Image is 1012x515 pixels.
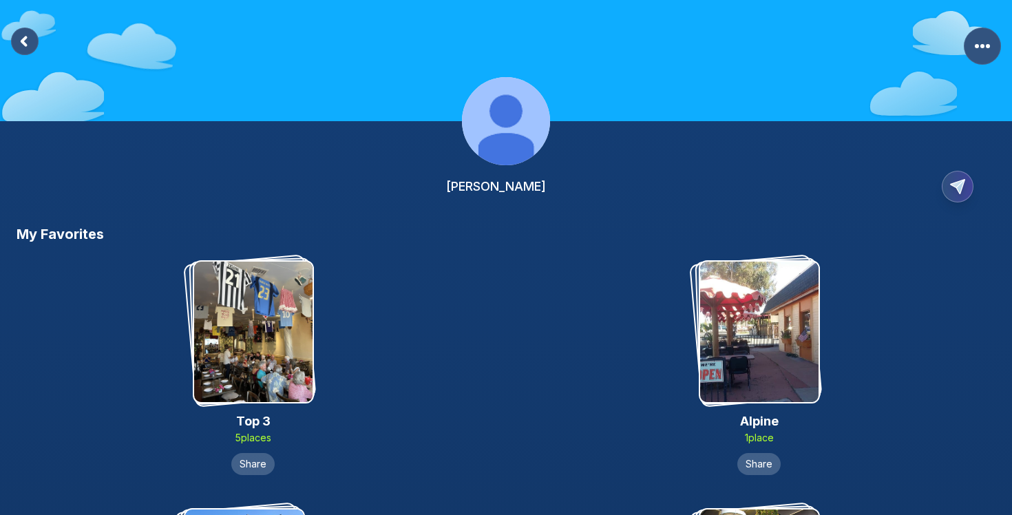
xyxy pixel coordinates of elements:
[194,262,313,402] img: Top 3
[231,453,275,475] button: Share
[699,431,820,445] p: 1 place
[936,165,995,208] button: Copy Profile Link
[746,457,772,471] span: Share
[964,28,1001,65] button: More Options
[193,412,314,431] h2: Top 3
[737,453,781,475] button: Share
[193,431,314,445] p: 5 place s
[699,412,820,431] h2: Alpine
[240,457,266,471] span: Share
[462,77,550,165] img: Profile Image
[700,262,819,402] img: Alpine
[17,224,104,244] h3: My Favorites
[446,177,546,196] h2: [PERSON_NAME]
